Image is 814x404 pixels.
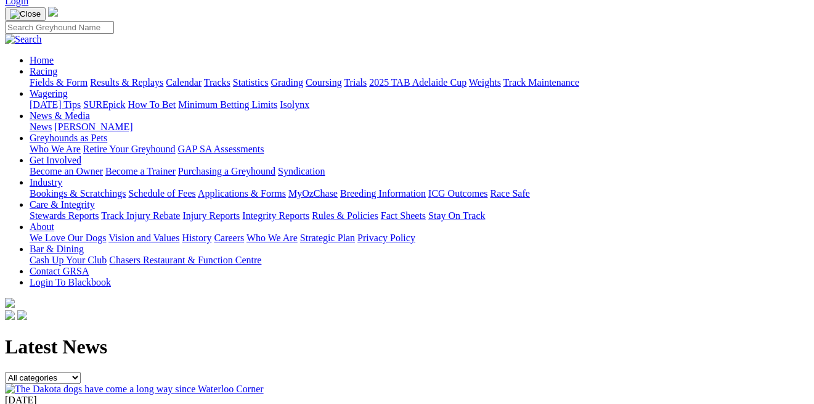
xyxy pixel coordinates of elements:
a: Fields & Form [30,77,88,88]
a: Tracks [204,77,230,88]
a: Racing [30,66,57,76]
div: Greyhounds as Pets [30,144,809,155]
a: Purchasing a Greyhound [178,166,275,176]
a: Become a Trainer [105,166,176,176]
a: Cash Up Your Club [30,255,107,265]
a: Contact GRSA [30,266,89,276]
a: Grading [271,77,303,88]
a: Strategic Plan [300,233,355,243]
a: Bookings & Scratchings [30,188,126,199]
a: SUREpick [83,99,125,110]
a: Results & Replays [90,77,163,88]
a: We Love Our Dogs [30,233,106,243]
a: Bar & Dining [30,244,84,254]
a: Rules & Policies [312,210,378,221]
a: Fact Sheets [381,210,426,221]
a: Vision and Values [108,233,179,243]
a: Injury Reports [182,210,240,221]
a: Login To Blackbook [30,277,111,287]
div: Get Involved [30,166,809,177]
div: Bar & Dining [30,255,809,266]
img: logo-grsa-white.png [48,7,58,17]
a: Minimum Betting Limits [178,99,277,110]
a: MyOzChase [288,188,338,199]
a: [PERSON_NAME] [54,122,132,132]
img: facebook.svg [5,310,15,320]
a: Coursing [306,77,342,88]
a: Care & Integrity [30,199,95,210]
a: Schedule of Fees [128,188,195,199]
img: The Dakota dogs have come a long way since Waterloo Corner [5,384,264,395]
div: About [30,233,809,244]
a: Statistics [233,77,269,88]
a: Greyhounds as Pets [30,133,107,143]
input: Search [5,21,114,34]
div: Wagering [30,99,809,110]
a: Track Injury Rebate [101,210,180,221]
img: logo-grsa-white.png [5,298,15,308]
img: Close [10,9,41,19]
img: Search [5,34,42,45]
h1: Latest News [5,336,809,358]
a: ICG Outcomes [428,188,487,199]
a: Applications & Forms [198,188,286,199]
a: Retire Your Greyhound [83,144,176,154]
a: About [30,221,54,232]
div: Industry [30,188,809,199]
a: Integrity Reports [242,210,309,221]
a: Careers [214,233,244,243]
a: Privacy Policy [357,233,415,243]
div: Racing [30,77,809,88]
a: Who We Are [246,233,298,243]
a: [DATE] Tips [30,99,81,110]
a: Stewards Reports [30,210,99,221]
a: Breeding Information [340,188,426,199]
img: twitter.svg [17,310,27,320]
a: Weights [469,77,501,88]
a: Get Involved [30,155,81,165]
a: Trials [344,77,367,88]
a: Syndication [278,166,325,176]
button: Toggle navigation [5,7,46,21]
a: 2025 TAB Adelaide Cup [369,77,466,88]
a: Stay On Track [428,210,485,221]
a: Become an Owner [30,166,103,176]
a: GAP SA Assessments [178,144,264,154]
a: Home [30,55,54,65]
a: Track Maintenance [503,77,579,88]
a: Who We Are [30,144,81,154]
div: News & Media [30,122,809,133]
a: Chasers Restaurant & Function Centre [109,255,261,265]
a: Calendar [166,77,201,88]
a: Isolynx [280,99,309,110]
div: Care & Integrity [30,210,809,221]
a: Wagering [30,88,68,99]
a: Race Safe [490,188,529,199]
a: News & Media [30,110,90,121]
a: How To Bet [128,99,176,110]
a: History [182,233,211,243]
a: News [30,122,52,132]
a: Industry [30,177,62,188]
